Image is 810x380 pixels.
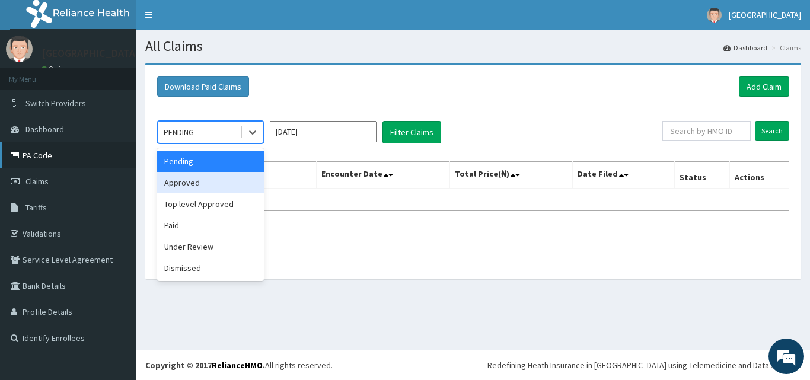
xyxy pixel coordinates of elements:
span: Dashboard [25,124,64,135]
div: Redefining Heath Insurance in [GEOGRAPHIC_DATA] using Telemedicine and Data Science! [487,359,801,371]
div: Dismissed [157,257,264,279]
th: Actions [729,162,789,189]
div: PENDING [164,126,194,138]
strong: Copyright © 2017 . [145,360,265,371]
span: Claims [25,176,49,187]
div: Top level Approved [157,193,264,215]
img: User Image [707,8,722,23]
th: Status [675,162,730,189]
h1: All Claims [145,39,801,54]
div: Under Review [157,236,264,257]
li: Claims [768,43,801,53]
th: Date Filed [573,162,675,189]
footer: All rights reserved. [136,350,810,380]
a: RelianceHMO [212,360,263,371]
a: Online [42,65,70,73]
input: Search [755,121,789,141]
th: Total Price(₦) [449,162,573,189]
a: Dashboard [723,43,767,53]
a: Add Claim [739,76,789,97]
button: Download Paid Claims [157,76,249,97]
span: Switch Providers [25,98,86,108]
img: User Image [6,36,33,62]
span: Tariffs [25,202,47,213]
input: Select Month and Year [270,121,377,142]
th: Encounter Date [317,162,449,189]
button: Filter Claims [382,121,441,143]
input: Search by HMO ID [662,121,751,141]
p: [GEOGRAPHIC_DATA] [42,48,139,59]
div: Paid [157,215,264,236]
div: Pending [157,151,264,172]
span: [GEOGRAPHIC_DATA] [729,9,801,20]
div: Approved [157,172,264,193]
